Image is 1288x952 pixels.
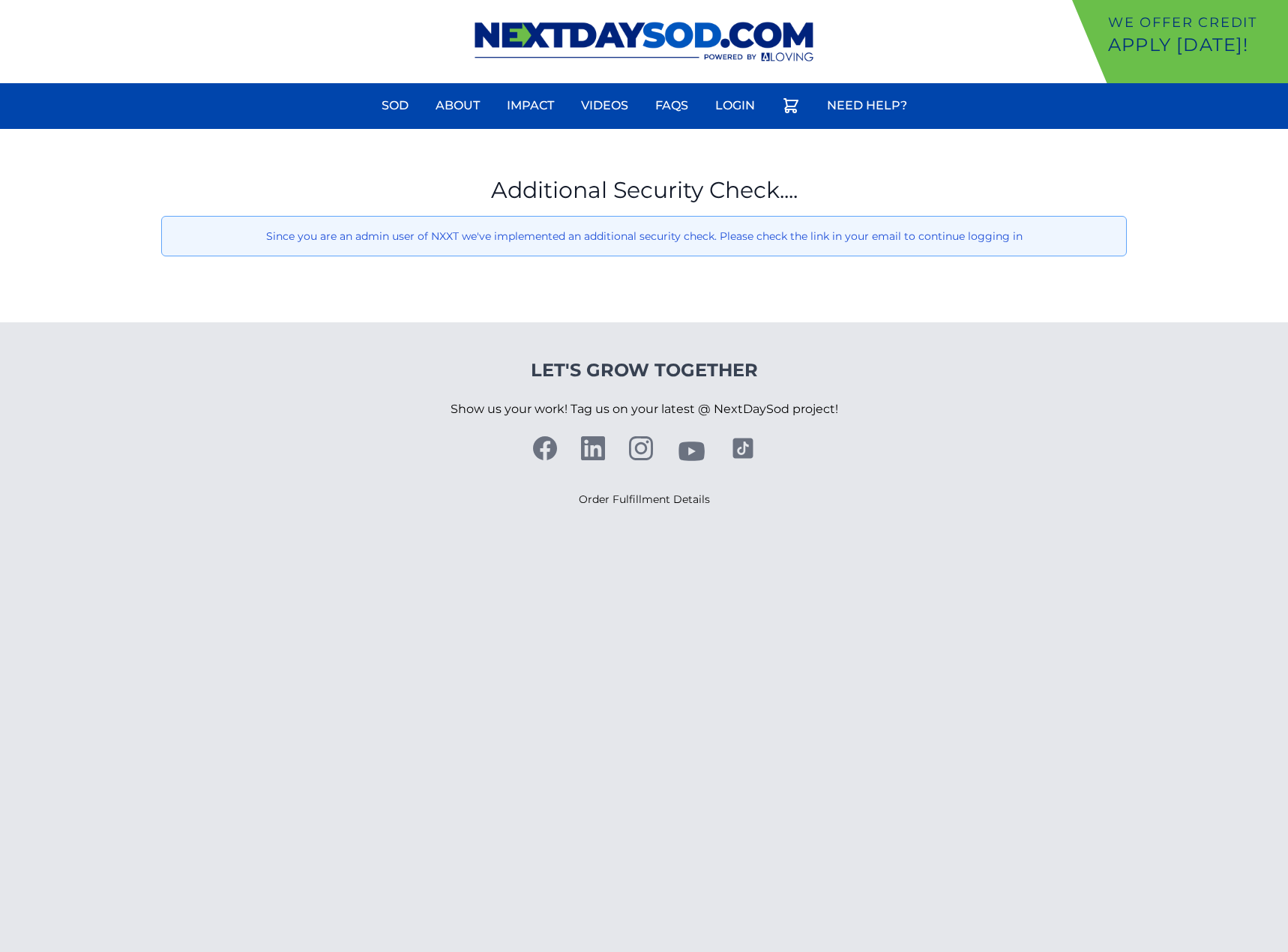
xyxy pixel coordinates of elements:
a: About [427,88,489,124]
a: Videos [572,88,637,124]
a: Need Help? [818,88,916,124]
a: Impact [498,88,563,124]
a: Login [706,88,764,124]
a: Sod [373,88,418,124]
p: We offer Credit [1108,12,1282,33]
p: Since you are an admin user of NXXT we've implemented an additional security check. Please check ... [174,229,1115,244]
h1: Additional Security Check.... [161,177,1128,204]
a: FAQs [646,88,697,124]
p: Show us your work! Tag us on your latest @ NextDaySod project! [451,382,838,436]
p: Apply [DATE]! [1108,33,1282,57]
h4: Let's Grow Together [451,358,838,382]
a: Order Fulfillment Details [579,492,710,506]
